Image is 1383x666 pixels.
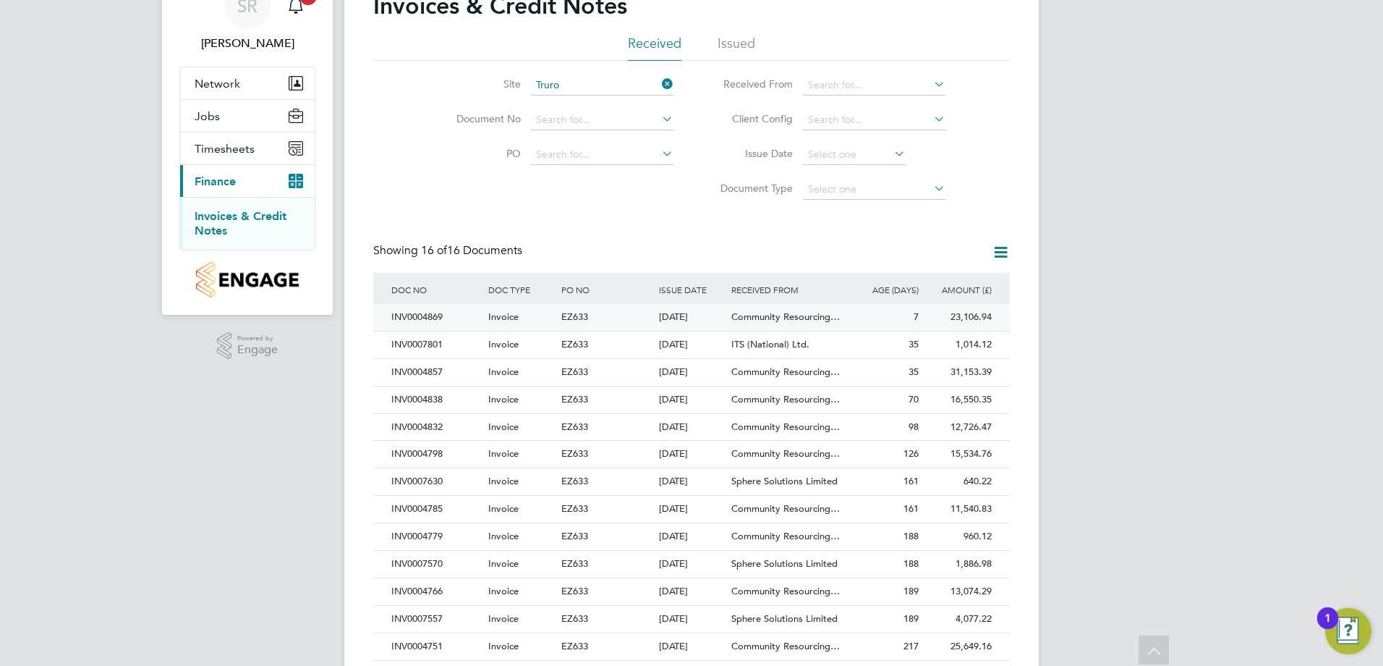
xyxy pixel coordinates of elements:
div: [DATE] [655,633,728,660]
div: INV0007570 [388,551,485,578]
span: ITS (National) Ltd. [731,338,809,350]
span: Powered by [237,332,278,345]
div: 4,077.22 [922,606,995,633]
div: 31,153.39 [922,359,995,386]
div: [DATE] [655,468,728,495]
span: 16 Documents [421,243,522,258]
div: DOC NO [388,273,485,306]
div: Finance [180,197,315,250]
label: Client Config [710,112,793,125]
div: INV0004785 [388,496,485,523]
span: 35 [908,338,919,350]
input: Search for... [803,110,945,130]
span: Jobs [195,109,220,123]
input: Search for... [531,145,673,165]
span: EZ633 [561,557,588,570]
div: ISSUE DATE [655,273,728,306]
span: Community Resourcing… [731,311,840,323]
a: Powered byEngage [217,332,278,360]
div: 15,534.76 [922,441,995,468]
span: Community Resourcing… [731,421,840,433]
div: [DATE] [655,441,728,468]
span: EZ633 [561,421,588,433]
input: Search for... [531,110,673,130]
button: Finance [180,165,315,197]
div: INV0007557 [388,606,485,633]
div: 1 [1324,618,1331,637]
div: DOC TYPE [485,273,558,306]
span: Invoice [488,447,519,460]
div: 25,649.16 [922,633,995,660]
span: EZ633 [561,530,588,542]
div: INV0004857 [388,359,485,386]
span: 7 [914,311,919,323]
span: Invoice [488,502,519,515]
div: 12,726.47 [922,414,995,441]
span: 70 [908,393,919,405]
label: Issue Date [710,147,793,160]
div: 960.12 [922,523,995,550]
label: Site [438,77,521,90]
div: 23,106.94 [922,304,995,331]
input: Search for... [803,75,945,96]
span: Invoice [488,338,519,350]
div: INV0007630 [388,468,485,495]
span: 126 [903,447,919,460]
span: EZ633 [561,338,588,350]
div: AMOUNT (£) [922,273,995,306]
span: Invoice [488,475,519,487]
li: Received [628,35,681,61]
div: RECEIVED FROM [728,273,849,306]
input: Select one [803,180,945,200]
span: EZ633 [561,311,588,323]
div: INV0004751 [388,633,485,660]
span: EZ633 [561,366,588,378]
label: Document No [438,112,521,125]
div: AGE (DAYS) [849,273,922,306]
span: Invoice [488,393,519,405]
button: Open Resource Center, 1 new notification [1325,608,1371,654]
span: Invoice [488,585,519,597]
span: 188 [903,557,919,570]
div: [DATE] [655,414,728,441]
span: 98 [908,421,919,433]
div: 1,014.12 [922,332,995,358]
div: [DATE] [655,578,728,605]
div: Showing [373,243,525,258]
label: PO [438,147,521,160]
span: Community Resourcing… [731,393,840,405]
span: 188 [903,530,919,542]
span: Invoice [488,612,519,625]
div: 16,550.35 [922,387,995,413]
span: 189 [903,585,919,597]
div: INV0004766 [388,578,485,605]
span: EZ633 [561,612,588,625]
span: EZ633 [561,640,588,652]
span: Invoice [488,366,519,378]
label: Received From [710,77,793,90]
span: Invoice [488,640,519,652]
li: Issued [718,35,755,61]
span: 161 [903,475,919,487]
span: EZ633 [561,447,588,460]
span: Sphere Solutions Limited [731,612,838,625]
div: INV0007801 [388,332,485,358]
span: EZ633 [561,502,588,515]
div: PO NO [558,273,655,306]
span: Invoice [488,557,519,570]
img: countryside-properties-logo-retina.png [196,262,298,298]
span: Community Resourcing… [731,585,840,597]
div: [DATE] [655,606,728,633]
span: Sphere Solutions Limited [731,557,838,570]
span: Engage [237,344,278,356]
span: Community Resourcing… [731,502,840,515]
a: Go to home page [179,262,315,298]
div: [DATE] [655,359,728,386]
div: INV0004832 [388,414,485,441]
span: 189 [903,612,919,625]
div: [DATE] [655,304,728,331]
div: [DATE] [655,496,728,523]
button: Network [180,67,315,99]
div: INV0004779 [388,523,485,550]
span: 35 [908,366,919,378]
